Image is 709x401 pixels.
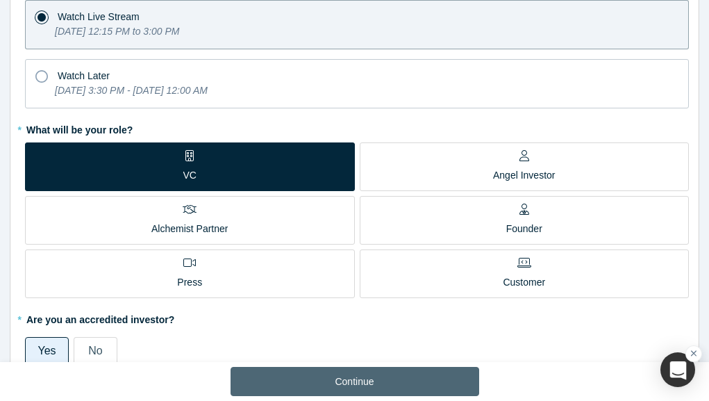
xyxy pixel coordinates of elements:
[58,70,110,81] span: Watch Later
[493,168,556,183] p: Angel Investor
[151,222,228,236] p: Alchemist Partner
[55,26,179,37] i: [DATE] 12:15 PM to 3:00 PM
[506,222,542,236] p: Founder
[503,275,545,290] p: Customer
[37,345,56,357] span: Yes
[88,345,102,357] span: No
[25,118,689,138] label: What will be your role?
[55,85,208,96] i: [DATE] 3:30 PM - [DATE] 12:00 AM
[25,308,689,327] label: Are you an accredited investor?
[58,11,140,22] span: Watch Live Stream
[183,168,197,183] p: VC
[177,275,202,290] p: Press
[231,367,479,396] button: Continue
